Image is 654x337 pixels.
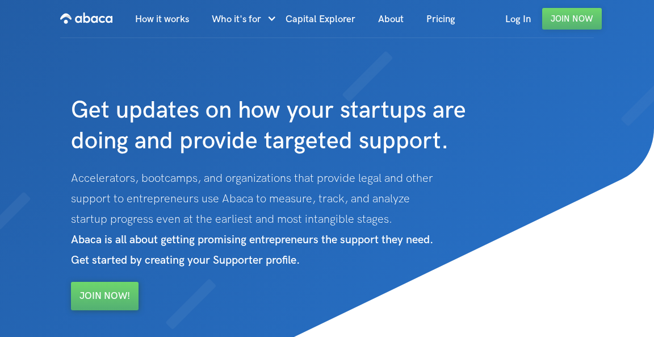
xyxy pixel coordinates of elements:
[71,233,436,267] strong: Abaca is all about getting promising entrepreneurs the support they need. Get started by creating...
[71,168,471,271] p: Accelerators, bootcamps, and organizations that provide legal and other support to entrepreneurs ...
[542,8,602,30] a: Join Now
[60,9,112,27] img: Abaca logo
[71,39,476,157] h1: Get updates on how your startups are doing and provide targeted support.
[71,282,139,310] a: Join Now!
